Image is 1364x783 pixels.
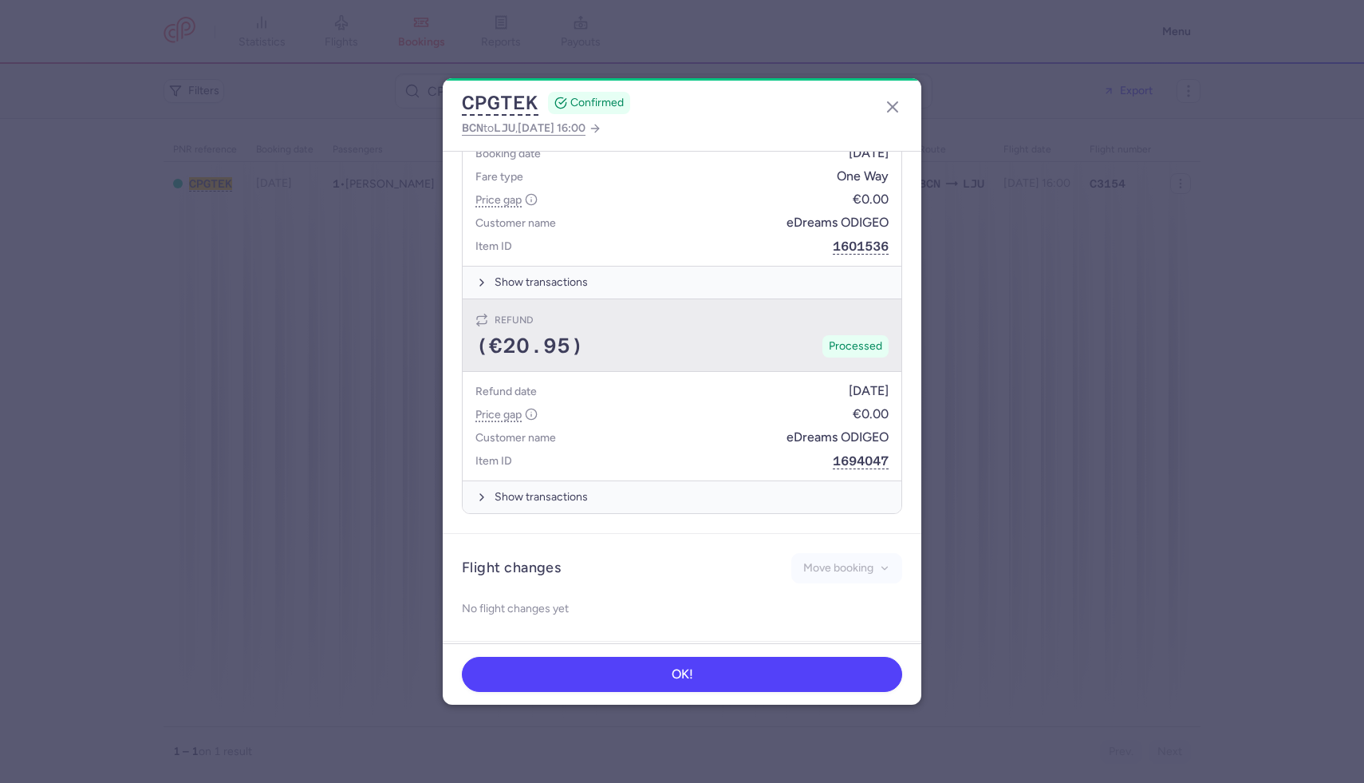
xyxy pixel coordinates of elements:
[475,451,512,471] h5: Item ID
[494,121,515,134] span: LJU
[495,312,533,328] h4: Refund
[829,338,882,354] span: Processed
[475,334,584,358] span: (€20.95)
[853,407,889,421] span: €0.00
[786,216,889,230] span: eDreams ODIGEO
[672,667,693,682] span: OK!
[462,91,538,115] button: CPGTEK
[833,238,889,255] button: 1601536
[475,144,541,164] h5: Booking date
[849,146,889,160] span: [DATE]
[786,430,889,445] span: eDreams ODIGEO
[463,266,901,299] button: Show transactions
[475,236,512,256] h5: Item ID
[803,562,873,574] span: Move booking
[570,95,624,111] span: CONFIRMED
[462,559,561,577] h3: Flight changes
[462,118,585,138] span: to ,
[518,121,585,135] span: [DATE] 16:00
[849,384,889,398] span: [DATE]
[462,121,483,134] span: BCN
[475,382,537,401] h5: Refund date
[791,553,902,584] button: Move booking
[475,190,538,210] h5: Price gap
[853,192,889,207] span: €0.00
[475,405,538,425] h5: Price gap
[837,169,889,184] span: One Way
[475,428,556,448] h5: Customer name
[475,213,556,233] h5: Customer name
[475,167,523,187] h5: Fare type
[463,299,901,372] div: Refund(€20.95)Processed
[463,480,901,513] button: Show transactions
[462,118,601,138] a: BCNtoLJU,[DATE] 16:00
[833,453,889,469] button: 1694047
[462,657,902,692] button: OK!
[462,596,902,622] p: No flight changes yet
